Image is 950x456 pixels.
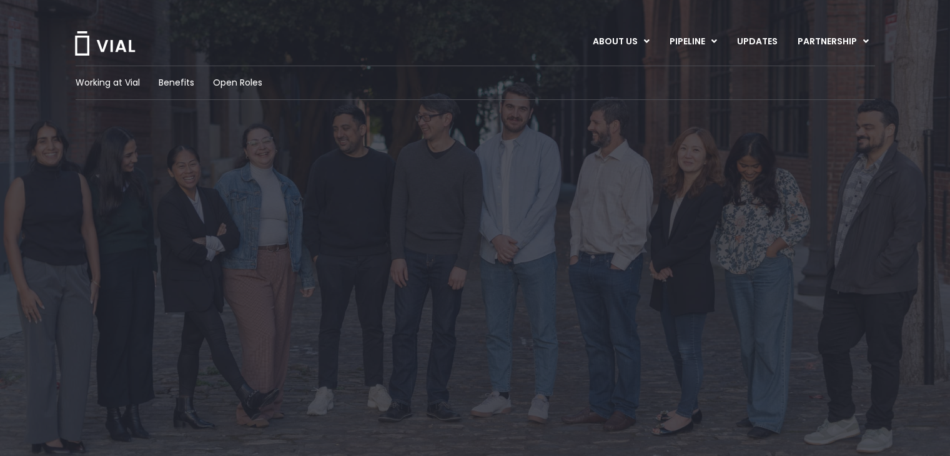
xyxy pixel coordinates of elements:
[76,76,140,89] a: Working at Vial
[159,76,194,89] a: Benefits
[583,31,659,52] a: ABOUT USMenu Toggle
[788,31,879,52] a: PARTNERSHIPMenu Toggle
[727,31,787,52] a: UPDATES
[74,31,136,56] img: Vial Logo
[660,31,726,52] a: PIPELINEMenu Toggle
[213,76,262,89] a: Open Roles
